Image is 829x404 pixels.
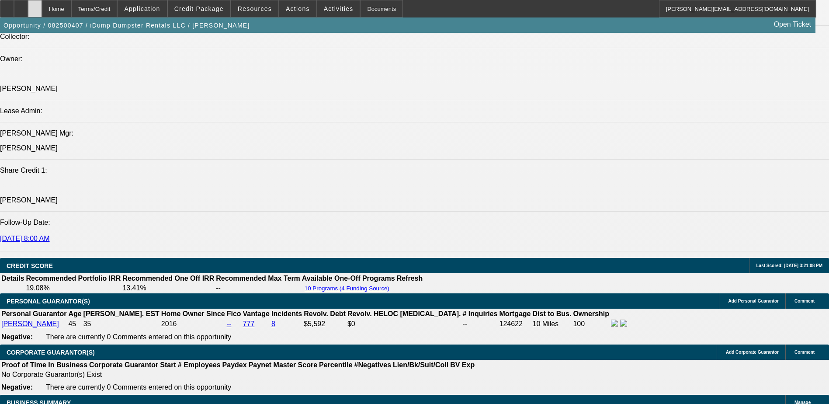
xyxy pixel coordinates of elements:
[46,333,231,341] span: There are currently 0 Comments entered on this opportunity
[324,5,354,12] span: Activities
[227,310,241,317] b: Fico
[118,0,166,17] button: Application
[620,320,627,327] img: linkedin-icon.png
[611,320,618,327] img: facebook-icon.png
[46,383,231,391] span: There are currently 0 Comments entered on this opportunity
[450,361,475,369] b: BV Exp
[227,320,232,327] a: --
[7,262,53,269] span: CREDIT SCORE
[396,274,423,283] th: Refresh
[122,274,215,283] th: Recommended One Off IRR
[347,310,461,317] b: Revolv. HELOC [MEDICAL_DATA].
[728,299,779,303] span: Add Personal Guarantor
[83,319,160,329] td: 35
[1,310,66,317] b: Personal Guarantor
[319,361,352,369] b: Percentile
[168,0,230,17] button: Credit Package
[3,22,250,29] span: Opportunity / 082500407 / iDump Dumpster Rentals LLC / [PERSON_NAME]
[68,310,81,317] b: Age
[462,310,497,317] b: # Inquiries
[178,361,221,369] b: # Employees
[174,5,224,12] span: Credit Package
[215,284,301,293] td: --
[271,320,275,327] a: 8
[302,274,395,283] th: Available One-Off Programs
[279,0,316,17] button: Actions
[286,5,310,12] span: Actions
[304,310,346,317] b: Revolv. Debt
[1,361,88,369] th: Proof of Time In Business
[573,310,609,317] b: Ownership
[89,361,158,369] b: Corporate Guarantor
[25,274,121,283] th: Recommended Portfolio IRR
[532,319,572,329] td: 10 Miles
[499,310,531,317] b: Mortgage
[122,284,215,293] td: 13.41%
[572,319,610,329] td: 100
[499,319,531,329] td: 124622
[794,299,815,303] span: Comment
[533,310,572,317] b: Dist to Bus.
[347,319,461,329] td: $0
[462,319,498,329] td: --
[243,310,270,317] b: Vantage
[1,274,24,283] th: Details
[68,319,82,329] td: 45
[83,310,160,317] b: [PERSON_NAME]. EST
[7,349,95,356] span: CORPORATE GUARANTOR(S)
[231,0,278,17] button: Resources
[756,263,822,268] span: Last Scored: [DATE] 3:21:08 PM
[393,361,448,369] b: Lien/Bk/Suit/Coll
[7,298,90,305] span: PERSONAL GUARANTOR(S)
[1,383,33,391] b: Negative:
[238,5,272,12] span: Resources
[1,370,479,379] td: No Corporate Guarantor(s) Exist
[25,284,121,293] td: 19.08%
[124,5,160,12] span: Application
[770,17,815,32] a: Open Ticket
[794,350,815,355] span: Comment
[726,350,779,355] span: Add Corporate Guarantor
[1,333,33,341] b: Negative:
[1,320,59,327] a: [PERSON_NAME]
[317,0,360,17] button: Activities
[160,361,176,369] b: Start
[303,319,346,329] td: $5,592
[249,361,317,369] b: Paynet Master Score
[243,320,255,327] a: 777
[161,310,225,317] b: Home Owner Since
[161,320,177,327] span: 2016
[271,310,302,317] b: Incidents
[222,361,247,369] b: Paydex
[302,285,392,292] button: 10 Programs (4 Funding Source)
[215,274,301,283] th: Recommended Max Term
[354,361,392,369] b: #Negatives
